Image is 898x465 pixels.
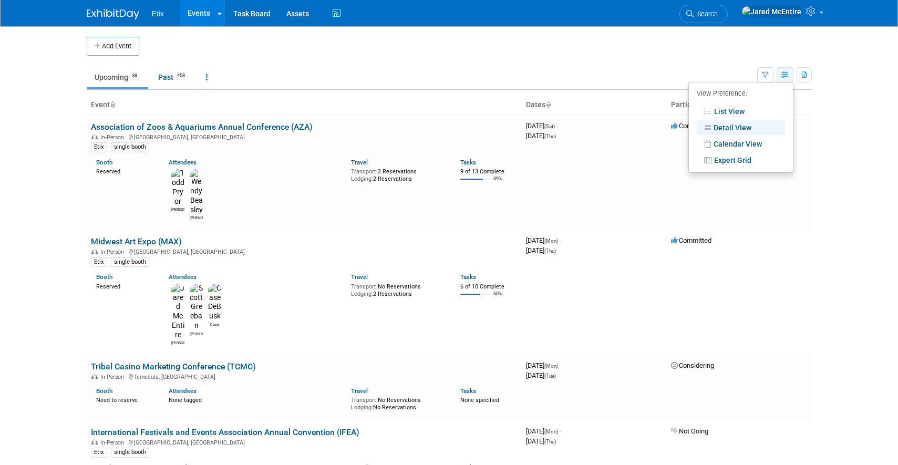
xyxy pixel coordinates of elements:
div: Etix [91,257,107,267]
a: Tasks [460,159,476,166]
a: Sort by Event Name [110,100,115,109]
span: - [560,361,561,369]
span: Lodging: [351,175,373,182]
span: (Mon) [544,363,558,369]
a: Midwest Art Expo (MAX) [91,236,182,246]
span: (Thu) [544,133,556,139]
a: Tasks [460,387,476,395]
div: None tagged [169,395,343,404]
span: (Thu) [544,439,556,445]
span: Transport: [351,283,378,290]
img: Case DeBusk [208,284,221,321]
div: Temecula, [GEOGRAPHIC_DATA] [91,372,518,380]
a: Tasks [460,273,476,281]
a: International Festivals and Events Association Annual Convention (IFEA) [91,427,359,437]
div: 9 of 13 Complete [460,168,518,175]
a: Booth [96,387,112,395]
a: Sort by Start Date [545,100,551,109]
img: Todd Pryor [171,169,184,206]
span: In-Person [100,249,127,255]
span: [DATE] [526,246,556,254]
div: Jared McEntire [171,339,184,346]
a: Attendees [169,387,197,395]
a: Upcoming38 [87,67,148,87]
div: 6 of 10 Complete [460,283,518,291]
a: Association of Zoos & Aquariums Annual Conference (AZA) [91,122,313,132]
span: (Sat) [544,123,555,129]
span: Transport: [351,397,378,404]
span: None specified [460,397,499,404]
div: single booth [111,448,149,457]
span: (Mon) [544,429,558,435]
div: Etix [91,448,107,457]
div: Etix [91,142,107,152]
img: In-Person Event [91,374,98,379]
img: In-Person Event [91,439,98,445]
div: single booth [111,142,149,152]
div: Todd Pryor [171,206,184,212]
span: [DATE] [526,132,556,140]
div: [GEOGRAPHIC_DATA], [GEOGRAPHIC_DATA] [91,247,518,255]
a: Search [679,5,728,23]
a: List View [697,104,785,119]
div: 2 Reservations 2 Reservations [351,166,445,182]
span: In-Person [100,134,127,141]
a: Expert Grid [697,153,785,168]
div: Need to reserve [96,395,153,404]
span: In-Person [100,439,127,446]
th: Event [87,96,522,114]
span: Not Going [671,427,708,435]
th: Participation [667,96,812,114]
a: Tribal Casino Marketing Conference (TCMC) [91,361,256,371]
div: Case DeBusk [208,321,221,327]
span: - [560,236,561,244]
a: Past458 [150,67,196,87]
img: Scott Greeban [190,284,203,330]
span: [DATE] [526,371,556,379]
span: In-Person [100,374,127,380]
a: Calendar View [697,137,785,151]
a: Booth [96,159,112,166]
div: single booth [111,257,149,267]
span: 38 [129,72,140,80]
div: Reserved [96,166,153,175]
span: [DATE] [526,236,561,244]
span: Search [694,10,718,18]
div: [GEOGRAPHIC_DATA], [GEOGRAPHIC_DATA] [91,132,518,141]
a: Travel [351,387,368,395]
span: Lodging: [351,404,373,411]
a: Detail View [697,120,785,135]
td: 69% [493,176,502,190]
span: Transport: [351,168,378,175]
span: Considering [671,361,714,369]
img: In-Person Event [91,134,98,139]
a: Travel [351,273,368,281]
img: ExhibitDay [87,9,139,19]
a: Travel [351,159,368,166]
div: No Reservations 2 Reservations [351,281,445,297]
span: [DATE] [526,437,556,445]
span: (Thu) [544,248,556,254]
span: [DATE] [526,361,561,369]
button: Add Event [87,37,139,56]
a: Booth [96,273,112,281]
a: Attendees [169,159,197,166]
img: Jared McEntire [171,284,184,340]
span: [DATE] [526,122,558,130]
span: Etix [152,9,164,18]
div: Reserved [96,281,153,291]
span: Committed [671,236,711,244]
div: No Reservations No Reservations [351,395,445,411]
span: - [560,427,561,435]
th: Dates [522,96,667,114]
span: Committed [671,122,711,130]
span: [DATE] [526,427,561,435]
span: (Tue) [544,373,556,379]
img: In-Person Event [91,249,98,254]
td: 60% [493,291,502,305]
div: [GEOGRAPHIC_DATA], [GEOGRAPHIC_DATA] [91,438,518,446]
div: View Preference: [697,86,785,102]
div: Scott Greeban [190,330,203,337]
a: Attendees [169,273,197,281]
img: Jared McEntire [741,6,802,17]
